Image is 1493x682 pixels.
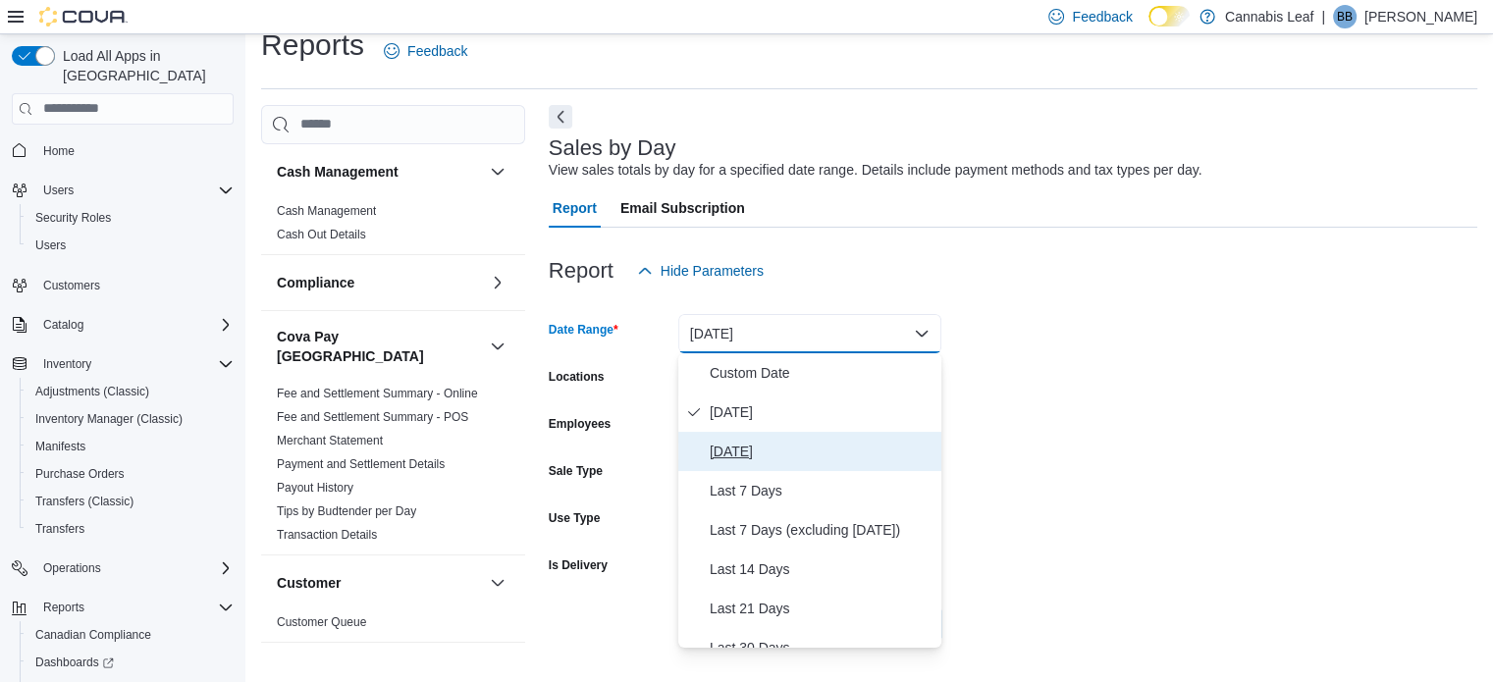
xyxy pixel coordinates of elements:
span: Home [35,138,234,163]
span: Customer Queue [277,614,366,630]
span: Users [43,183,74,198]
span: BB [1337,5,1353,28]
span: Last 21 Days [710,597,933,620]
span: Home [43,143,75,159]
label: Use Type [549,510,600,526]
button: Security Roles [20,204,241,232]
span: Security Roles [35,210,111,226]
button: Operations [4,554,241,582]
span: Cash Management [277,203,376,219]
button: Compliance [277,273,482,292]
span: Adjustments (Classic) [27,380,234,403]
span: Report [553,188,597,228]
a: Feedback [376,31,475,71]
a: Transaction Details [277,528,377,542]
label: Locations [549,369,605,385]
span: Inventory [35,352,234,376]
button: Inventory [35,352,99,376]
span: Users [35,237,66,253]
span: Custom Date [710,361,933,385]
button: Purchase Orders [20,460,241,488]
span: Users [27,234,234,257]
span: Purchase Orders [27,462,234,486]
a: Security Roles [27,206,119,230]
span: Catalog [35,313,234,337]
button: Users [35,179,81,202]
h3: Sales by Day [549,136,676,160]
div: Select listbox [678,353,941,648]
button: Catalog [35,313,91,337]
button: Cova Pay [GEOGRAPHIC_DATA] [486,335,509,358]
h3: Cova Pay [GEOGRAPHIC_DATA] [277,327,482,366]
a: Customers [35,274,108,297]
span: Reports [43,600,84,615]
span: Email Subscription [620,188,745,228]
span: Customers [43,278,100,293]
h3: Cash Management [277,162,399,182]
button: Customer [277,573,482,593]
button: Cash Management [277,162,482,182]
button: Compliance [486,271,509,294]
span: Fee and Settlement Summary - POS [277,409,468,425]
h3: Customer [277,573,341,593]
button: Next [549,105,572,129]
a: Tips by Budtender per Day [277,504,416,518]
button: Canadian Compliance [20,621,241,649]
span: Payout History [277,480,353,496]
button: Adjustments (Classic) [20,378,241,405]
div: View sales totals by day for a specified date range. Details include payment methods and tax type... [549,160,1202,181]
label: Sale Type [549,463,603,479]
span: Inventory [43,356,91,372]
span: Last 7 Days [710,479,933,502]
h1: Reports [261,26,364,65]
a: Fee and Settlement Summary - POS [277,410,468,424]
button: Transfers [20,515,241,543]
p: [PERSON_NAME] [1364,5,1477,28]
div: Cash Management [261,199,525,254]
span: Operations [43,560,101,576]
button: Users [4,177,241,204]
a: Users [27,234,74,257]
h3: Compliance [277,273,354,292]
span: Manifests [35,439,85,454]
a: Home [35,139,82,163]
p: | [1321,5,1325,28]
a: Cash Management [277,204,376,218]
span: Catalog [43,317,83,333]
a: Payout History [277,481,353,495]
a: Manifests [27,435,93,458]
a: Adjustments (Classic) [27,380,157,403]
a: Payment and Settlement Details [277,457,445,471]
a: Inventory Manager (Classic) [27,407,190,431]
span: Dashboards [35,655,114,670]
a: Dashboards [20,649,241,676]
p: Cannabis Leaf [1225,5,1313,28]
span: Payment and Settlement Details [277,456,445,472]
button: Hide Parameters [629,251,772,290]
button: Transfers (Classic) [20,488,241,515]
span: Manifests [27,435,234,458]
a: Transfers [27,517,92,541]
span: Adjustments (Classic) [35,384,149,399]
a: Fee and Settlement Summary - Online [277,387,478,400]
button: Cash Management [486,160,509,184]
span: Load All Apps in [GEOGRAPHIC_DATA] [55,46,234,85]
div: Cova Pay [GEOGRAPHIC_DATA] [261,382,525,554]
span: Users [35,179,234,202]
a: Purchase Orders [27,462,133,486]
span: Feedback [1072,7,1132,26]
span: Canadian Compliance [27,623,234,647]
span: Transfers [27,517,234,541]
a: Merchant Statement [277,434,383,447]
span: [DATE] [710,440,933,463]
span: Inventory Manager (Classic) [35,411,183,427]
button: Manifests [20,433,241,460]
button: Reports [35,596,92,619]
input: Dark Mode [1148,6,1190,26]
span: Operations [35,556,234,580]
button: Users [20,232,241,259]
img: Cova [39,7,128,26]
button: Operations [35,556,109,580]
a: Customer Queue [277,615,366,629]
